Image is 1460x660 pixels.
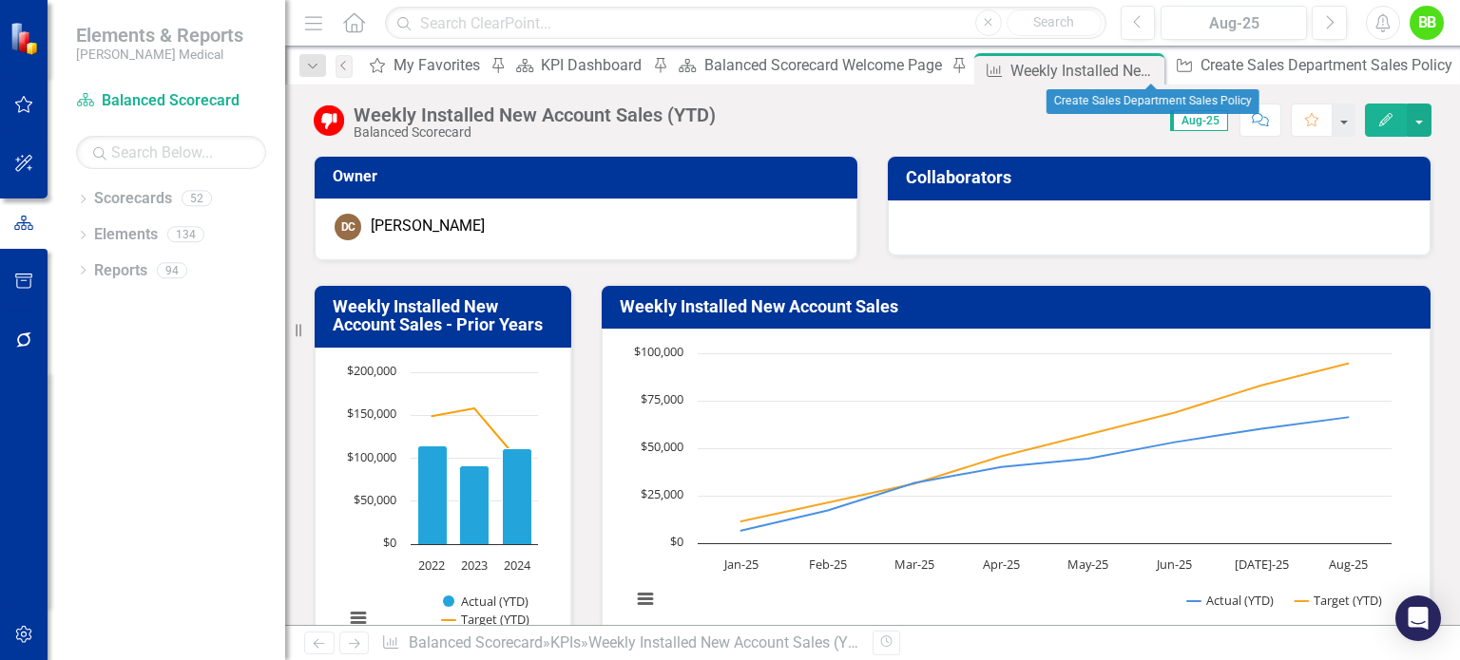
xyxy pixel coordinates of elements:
a: Reports [94,260,147,282]
span: Elements & Reports [76,24,243,47]
div: [PERSON_NAME] [371,216,485,237]
button: Show Actual (YTD) [443,593,529,610]
text: Jun-25 [1155,556,1192,573]
path: 2022, 113,900. Actual (YTD). [418,446,448,545]
text: $50,000 [641,438,683,455]
button: Search [1007,9,1102,36]
div: DC [335,214,361,240]
h3: Owner [333,168,846,185]
text: 2023 [461,556,488,574]
div: Create Sales Department Sales Policy [1201,53,1457,77]
span: Search [1033,14,1074,29]
a: KPIs [550,633,581,651]
text: 2022 [418,556,445,574]
text: $200,000 [347,362,396,379]
h3: Weekly Installed New Account Sales - Prior Years [333,297,560,335]
button: Show Target (YTD) [1295,592,1383,609]
span: Aug-25 [1170,110,1228,131]
text: Mar-25 [894,556,934,573]
div: Aug-25 [1167,12,1300,35]
img: Below Target [314,105,344,136]
path: 2023, 91,668. Actual (YTD). [460,466,490,545]
a: Balanced Scorecard Welcome Page [672,53,947,77]
div: Weekly Installed New Account Sales (YTD) [1010,59,1160,83]
div: Weekly Installed New Account Sales (YTD) [354,104,716,125]
button: BB [1410,6,1444,40]
text: Jan-25 [721,556,758,573]
h3: Weekly Installed New Account Sales [620,297,1420,316]
div: 134 [167,227,204,243]
button: View chart menu, Chart [632,586,659,613]
div: Balanced Scorecard Welcome Page [704,53,947,77]
a: Balanced Scorecard [409,633,543,651]
svg: Interactive chart [622,344,1401,629]
text: Apr-25 [982,556,1019,573]
div: Balanced Scorecard [354,125,716,140]
text: $0 [670,533,683,550]
path: 2024, 110,806. Actual (YTD). [503,449,532,545]
text: 2024 [504,556,531,574]
text: $75,000 [641,390,683,407]
text: May-25 [1067,556,1108,573]
text: $50,000 [354,491,396,508]
div: Open Intercom Messenger [1395,595,1441,641]
div: Chart. Highcharts interactive chart. [335,363,551,648]
button: View chart menu, Chart [345,605,372,632]
input: Search ClearPoint... [385,7,1105,40]
div: 94 [157,262,187,278]
small: [PERSON_NAME] Medical [76,47,243,62]
a: KPI Dashboard [509,53,647,77]
div: » » [381,632,858,654]
div: KPI Dashboard [541,53,647,77]
text: [DATE]-25 [1234,556,1288,573]
a: Elements [94,224,158,246]
div: Create Sales Department Sales Policy [1047,89,1259,114]
text: $25,000 [641,485,683,502]
button: Show Target (YTD) [442,611,530,628]
div: Chart. Highcharts interactive chart. [622,344,1412,629]
a: Create Sales Department Sales Policy [1168,53,1457,77]
a: Scorecards [94,188,172,210]
button: Aug-25 [1161,6,1307,40]
text: $0 [383,534,396,551]
button: Show Actual (YTD) [1187,592,1275,609]
div: My Favorites [394,53,486,77]
text: $100,000 [347,448,396,465]
text: Feb-25 [808,556,846,573]
img: ClearPoint Strategy [9,21,44,56]
div: 52 [182,191,212,207]
text: $100,000 [634,343,683,360]
h3: Collaborators [906,168,1419,187]
a: Balanced Scorecard [76,90,266,112]
svg: Interactive chart [335,363,547,648]
text: Aug-25 [1328,556,1367,573]
a: My Favorites [362,53,486,77]
text: $150,000 [347,405,396,422]
div: Weekly Installed New Account Sales (YTD) [588,633,874,651]
input: Search Below... [76,136,266,169]
g: Actual (YTD), series 1 of 2. Bar series with 3 bars. [418,446,532,545]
